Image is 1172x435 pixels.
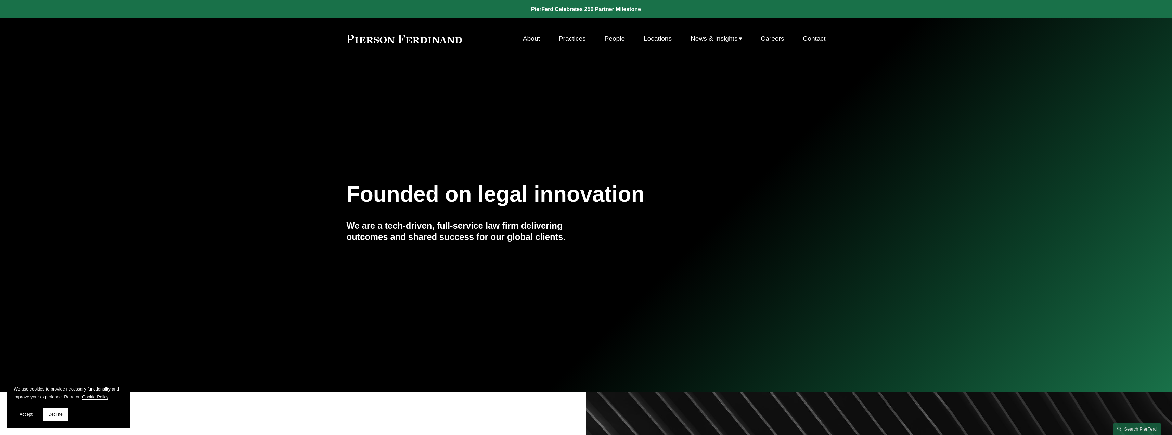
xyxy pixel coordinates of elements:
[761,32,784,45] a: Careers
[20,412,33,417] span: Accept
[14,408,38,421] button: Accept
[7,378,130,428] section: Cookie banner
[48,412,63,417] span: Decline
[14,385,123,401] p: We use cookies to provide necessary functionality and improve your experience. Read our .
[604,32,625,45] a: People
[644,32,672,45] a: Locations
[523,32,540,45] a: About
[559,32,586,45] a: Practices
[691,33,738,45] span: News & Insights
[1113,423,1161,435] a: Search this site
[43,408,68,421] button: Decline
[803,32,825,45] a: Contact
[347,182,746,207] h1: Founded on legal innovation
[691,32,742,45] a: folder dropdown
[82,394,108,399] a: Cookie Policy
[347,220,586,242] h4: We are a tech-driven, full-service law firm delivering outcomes and shared success for our global...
